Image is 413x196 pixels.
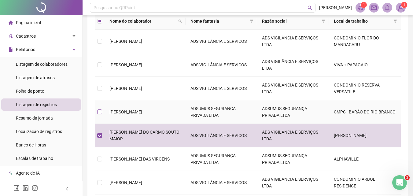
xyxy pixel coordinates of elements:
[329,53,401,77] td: VIVA + PAPAGAIO
[16,34,36,39] span: Cadastros
[257,77,329,100] td: ADS VIGILÂNCIA E SERVIÇOS LTDA
[109,86,142,91] span: [PERSON_NAME]
[334,18,391,24] span: Local de trabalho
[329,30,401,53] td: CONDOMÍNIO FLOR DO MANDACARU
[109,130,179,141] span: [PERSON_NAME] DO CARMO SOUTO MAIOR
[262,18,319,24] span: Razão social
[109,18,176,24] span: Nome do colaborador
[109,180,142,185] span: [PERSON_NAME]
[16,20,41,25] span: Página inicial
[363,3,365,7] span: 1
[186,100,257,124] td: ADSUMUS SEGURANÇA PRIVADA LTDA
[358,5,363,10] span: notification
[393,19,397,23] span: filter
[16,47,35,52] span: Relatórios
[385,5,390,10] span: bell
[329,77,401,100] td: CONDOMÍNIO RESERVA VERSATILE
[319,4,352,11] span: [PERSON_NAME]
[13,185,20,191] span: facebook
[186,171,257,194] td: ADS VIGILÂNCIA E SERVIÇOS
[16,89,44,94] span: Folha de ponto
[65,187,69,191] span: left
[109,157,170,161] span: [PERSON_NAME] DAS VIRGENS
[257,171,329,194] td: ADS VIGILÂNCIA E SERVIÇOS LTDA
[186,77,257,100] td: ADS VIGILÂNCIA E SERVIÇOS
[257,53,329,77] td: ADS VIGILÂNCIA E SERVIÇOS LTDA
[32,185,38,191] span: instagram
[9,47,13,52] span: file
[16,142,46,147] span: Banco de Horas
[392,175,407,190] iframe: Intercom live chat
[392,17,398,26] span: filter
[16,102,57,107] span: Listagem de registros
[322,19,325,23] span: filter
[249,17,255,26] span: filter
[16,129,62,134] span: Localização de registros
[109,109,142,114] span: [PERSON_NAME]
[250,19,253,23] span: filter
[401,2,407,8] sup: Atualize o seu contato no menu Meus Dados
[396,3,405,12] img: 53125
[371,5,377,10] span: mail
[186,30,257,53] td: ADS VIGILÂNCIA E SERVIÇOS
[320,17,326,26] span: filter
[109,39,142,44] span: [PERSON_NAME]
[16,171,40,176] span: Agente de IA
[186,147,257,171] td: ADSUMUS SEGURANÇA PRIVADA LTDA
[257,100,329,124] td: ADSUMUS SEGURANÇA PRIVADA LTDA
[109,62,142,67] span: [PERSON_NAME]
[329,147,401,171] td: ALPHAVILLE
[329,171,401,194] td: CONDOMÍNIO ARBOL RESIDENCE
[329,124,401,147] td: [PERSON_NAME]
[16,156,53,161] span: Escalas de trabalho
[9,34,13,38] span: user-add
[329,100,401,124] td: CMPC - BARÃO DO RIO BRANCO
[257,124,329,147] td: ADS VIGILÂNCIA E SERVIÇOS LTDA
[16,62,68,67] span: Listagem de colaboradores
[23,185,29,191] span: linkedin
[190,18,247,24] span: Nome fantasia
[16,116,53,120] span: Resumo da jornada
[403,3,405,7] span: 1
[186,53,257,77] td: ADS VIGILÂNCIA E SERVIÇOS
[178,19,182,23] span: search
[186,124,257,147] td: ADS VIGILÂNCIA E SERVIÇOS
[257,30,329,53] td: ADS VIGILÂNCIA E SERVIÇOS LTDA
[16,75,55,80] span: Listagem de atrasos
[9,20,13,25] span: home
[361,2,367,8] sup: 1
[405,175,410,180] span: 1
[308,6,312,10] span: search
[177,17,183,26] span: search
[257,147,329,171] td: ADSUMUS SEGURANÇA PRIVADA LTDA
